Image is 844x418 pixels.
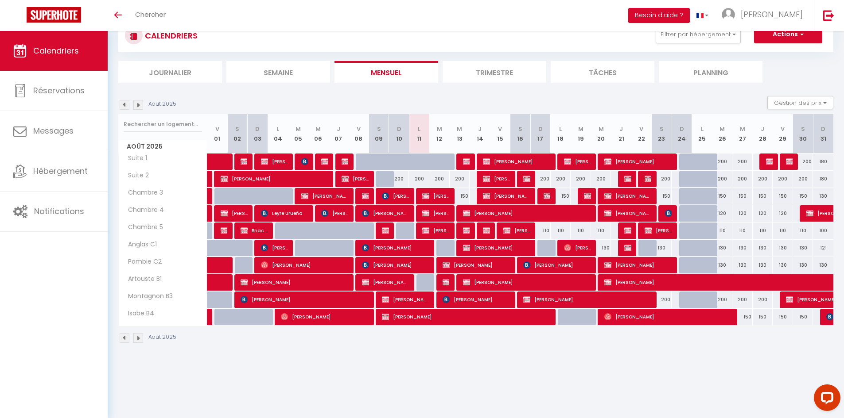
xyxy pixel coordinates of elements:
[628,8,690,23] button: Besoin d'aide ?
[450,114,470,153] th: 13
[241,153,247,170] span: [PERSON_NAME]
[665,205,672,222] span: [PERSON_NAME]
[793,188,813,204] div: 150
[315,125,321,133] abbr: M
[793,240,813,256] div: 130
[120,257,164,267] span: Pombie C2
[261,205,308,222] span: Leyre Urueña
[753,309,773,325] div: 150
[288,114,308,153] th: 05
[773,205,793,222] div: 120
[732,222,753,239] div: 110
[120,274,164,284] span: Artouste B1
[33,125,74,136] span: Messages
[712,205,732,222] div: 120
[813,114,833,153] th: 31
[281,308,369,325] span: [PERSON_NAME]
[652,240,672,256] div: 130
[120,171,153,180] span: Suite 2
[786,153,793,170] span: [PERSON_NAME]
[490,114,510,153] th: 15
[753,205,773,222] div: 120
[753,114,773,153] th: 28
[741,9,803,20] span: [PERSON_NAME]
[591,222,611,239] div: 110
[732,309,753,325] div: 150
[523,291,652,308] span: [PERSON_NAME]
[611,114,631,153] th: 21
[207,114,228,153] th: 01
[301,188,349,204] span: [PERSON_NAME]
[443,274,449,291] span: [PERSON_NAME]
[389,114,409,153] th: 10
[483,222,490,239] span: [PERSON_NAME]
[660,125,664,133] abbr: S
[732,240,753,256] div: 130
[120,153,153,163] span: Suite 1
[766,153,773,170] span: [PERSON_NAME]
[645,222,672,239] span: [PERSON_NAME]
[604,257,672,273] span: [PERSON_NAME]
[422,222,449,239] span: [PERSON_NAME]
[450,188,470,204] div: 150
[781,125,785,133] abbr: V
[369,114,389,153] th: 09
[773,222,793,239] div: 110
[732,114,753,153] th: 27
[599,125,604,133] abbr: M
[619,125,623,133] abbr: J
[551,61,654,83] li: Tâches
[773,257,793,273] div: 130
[120,222,165,232] span: Chambre 5
[523,257,591,273] span: [PERSON_NAME]
[261,257,349,273] span: [PERSON_NAME]
[813,240,833,256] div: 121
[518,125,522,133] abbr: S
[720,125,725,133] abbr: M
[120,309,156,318] span: Isabe B4
[207,171,212,188] a: [PERSON_NAME]
[148,333,176,341] p: Août 2025
[389,171,409,187] div: 200
[604,188,652,204] span: [PERSON_NAME]
[551,222,571,239] div: 110
[498,125,502,133] abbr: V
[773,188,793,204] div: 150
[767,96,833,109] button: Gestion des prix
[645,170,651,187] span: [PERSON_NAME]
[328,114,349,153] th: 07
[571,222,591,239] div: 110
[382,308,552,325] span: [PERSON_NAME]
[530,171,551,187] div: 200
[463,274,592,291] span: [PERSON_NAME]
[656,26,741,43] button: Filtrer par hébergement
[457,125,462,133] abbr: M
[418,125,420,133] abbr: L
[559,125,562,133] abbr: L
[135,10,166,19] span: Chercher
[523,170,530,187] span: [PERSON_NAME]
[712,171,732,187] div: 200
[33,165,88,176] span: Hébergement
[241,222,268,239] span: Briac Pouyé
[712,222,732,239] div: 110
[255,125,260,133] abbr: D
[463,205,592,222] span: [PERSON_NAME]
[443,291,510,308] span: [PERSON_NAME]
[450,171,470,187] div: 200
[27,7,81,23] img: Super Booking
[773,114,793,153] th: 29
[591,114,611,153] th: 20
[584,188,591,204] span: [PERSON_NAME]
[823,10,834,21] img: logout
[732,171,753,187] div: 200
[382,188,409,204] span: [PERSON_NAME]
[342,170,369,187] span: [PERSON_NAME] [PERSON_NAME]
[761,125,764,133] abbr: J
[321,205,348,222] span: [PERSON_NAME]
[503,222,530,239] span: [PERSON_NAME]
[591,240,611,256] div: 130
[652,171,672,187] div: 200
[227,114,248,153] th: 02
[813,188,833,204] div: 130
